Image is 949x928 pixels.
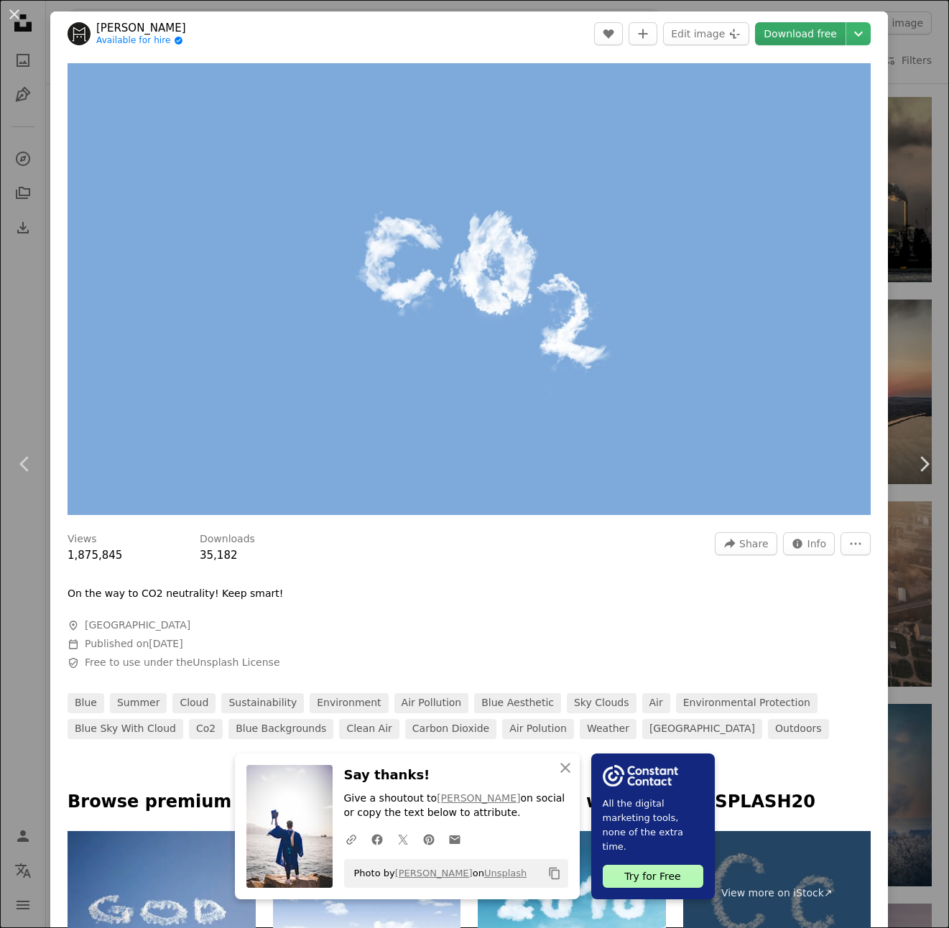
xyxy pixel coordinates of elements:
span: 35,182 [200,549,238,562]
time: October 17, 2021 at 3:48:19 AM PDT [149,638,182,649]
a: Share on Facebook [364,825,390,853]
span: All the digital marketing tools, none of the extra time. [603,797,703,854]
a: blue backgrounds [228,719,333,739]
a: Available for hire [96,35,186,47]
a: outdoors [768,719,828,739]
a: [PERSON_NAME] [395,868,473,878]
a: Unsplash [484,868,527,878]
span: Published on [85,638,183,649]
a: clean air [339,719,399,739]
div: Try for Free [603,865,703,888]
a: blue aesthetic [474,693,561,713]
a: sky clouds [567,693,636,713]
img: a plane flying in the sky with the word go written in it [68,63,871,515]
p: Give a shoutout to on social or copy the text below to attribute. [344,792,568,820]
button: Share this image [715,532,777,555]
a: Share on Twitter [390,825,416,853]
h3: Say thanks! [344,765,568,786]
a: Share on Pinterest [416,825,442,853]
p: On the way to CO2 neutrality! Keep smart! [68,587,283,601]
a: summer [110,693,167,713]
a: [GEOGRAPHIC_DATA] [642,719,762,739]
a: cloud [172,693,216,713]
a: Unsplash License [193,656,279,668]
button: Zoom in on this image [68,63,871,515]
a: co2 [189,719,223,739]
a: blue [68,693,104,713]
a: Share over email [442,825,468,853]
a: environmental protection [676,693,818,713]
button: Copy to clipboard [542,861,567,886]
button: Choose download size [846,22,871,45]
span: Photo by on [347,862,527,885]
a: All the digital marketing tools, none of the extra time.Try for Free [591,753,715,899]
img: file-1754318165549-24bf788d5b37 [603,765,678,787]
a: air pollution [394,693,469,713]
a: carbon dioxide [405,719,496,739]
p: Browse premium related images on iStock | Save 20% with code UNSPLASH20 [68,791,871,814]
a: Download free [755,22,846,45]
a: blue sky with cloud [68,719,183,739]
a: [PERSON_NAME] [96,21,186,35]
span: Share [739,533,768,555]
button: More Actions [841,532,871,555]
span: [GEOGRAPHIC_DATA] [85,618,190,633]
button: Stats about this image [783,532,835,555]
a: air polution [502,719,574,739]
button: Edit image [663,22,749,45]
span: 1,875,845 [68,549,122,562]
a: environment [310,693,388,713]
img: Go to Matthias Heyde's profile [68,22,91,45]
a: weather [580,719,636,739]
a: Next [899,395,949,533]
a: air [642,693,670,713]
span: Info [807,533,827,555]
a: [PERSON_NAME] [437,792,520,804]
h3: Downloads [200,532,255,547]
h3: Views [68,532,97,547]
button: Add to Collection [629,22,657,45]
a: sustainability [221,693,304,713]
span: Free to use under the [85,656,280,670]
button: Like [594,22,623,45]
